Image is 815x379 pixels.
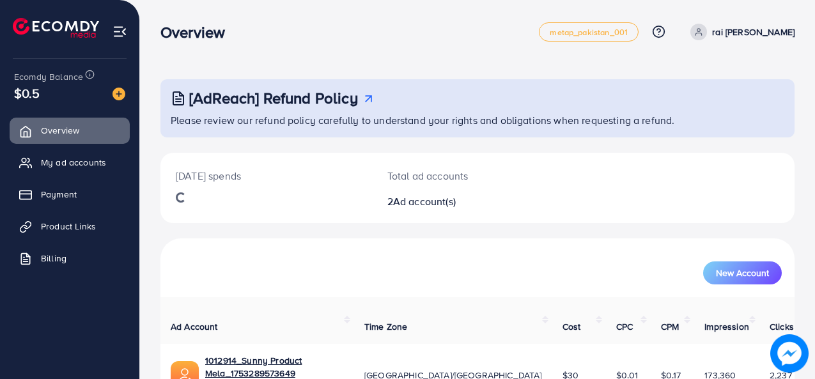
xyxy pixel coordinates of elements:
span: Overview [41,124,79,137]
a: Billing [10,245,130,271]
p: [DATE] spends [176,168,357,183]
span: Ad Account [171,320,218,333]
span: Clicks [770,320,794,333]
h3: [AdReach] Refund Policy [189,89,358,107]
p: Total ad accounts [387,168,515,183]
img: menu [113,24,127,39]
a: Overview [10,118,130,143]
a: Payment [10,182,130,207]
span: My ad accounts [41,156,106,169]
span: Impression [704,320,749,333]
img: logo [13,18,99,38]
span: Ad account(s) [393,194,456,208]
a: metap_pakistan_001 [539,22,639,42]
span: Ecomdy Balance [14,70,83,83]
h3: Overview [160,23,235,42]
a: rai [PERSON_NAME] [685,24,795,40]
span: Product Links [41,220,96,233]
span: Cost [563,320,581,333]
span: Billing [41,252,66,265]
span: CPM [661,320,679,333]
h2: 2 [387,196,515,208]
p: Please review our refund policy carefully to understand your rights and obligations when requesti... [171,112,787,128]
span: New Account [716,268,769,277]
a: My ad accounts [10,150,130,175]
span: Time Zone [364,320,407,333]
img: image [113,88,125,100]
span: metap_pakistan_001 [550,28,628,36]
img: image [770,334,809,373]
a: Product Links [10,213,130,239]
span: CPC [616,320,633,333]
p: rai [PERSON_NAME] [712,24,795,40]
span: Payment [41,188,77,201]
span: $0.5 [14,84,40,102]
button: New Account [703,261,782,284]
